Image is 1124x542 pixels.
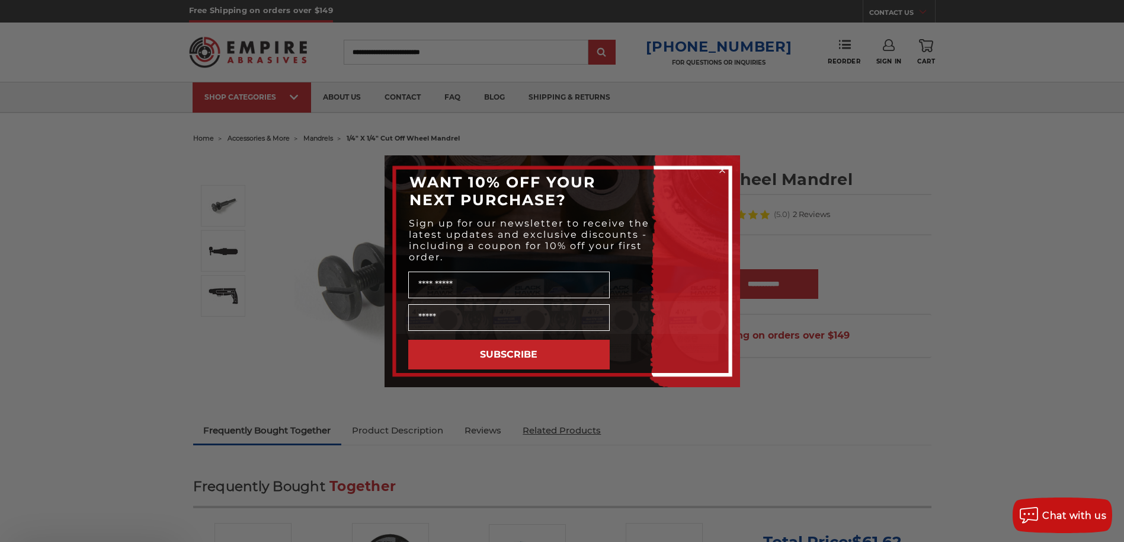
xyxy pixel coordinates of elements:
[409,218,649,263] span: Sign up for our newsletter to receive the latest updates and exclusive discounts - including a co...
[409,173,595,209] span: WANT 10% OFF YOUR NEXT PURCHASE?
[1042,510,1106,521] span: Chat with us
[408,340,610,369] button: SUBSCRIBE
[408,304,610,331] input: Email
[716,164,728,176] button: Close dialog
[1013,498,1112,533] button: Chat with us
